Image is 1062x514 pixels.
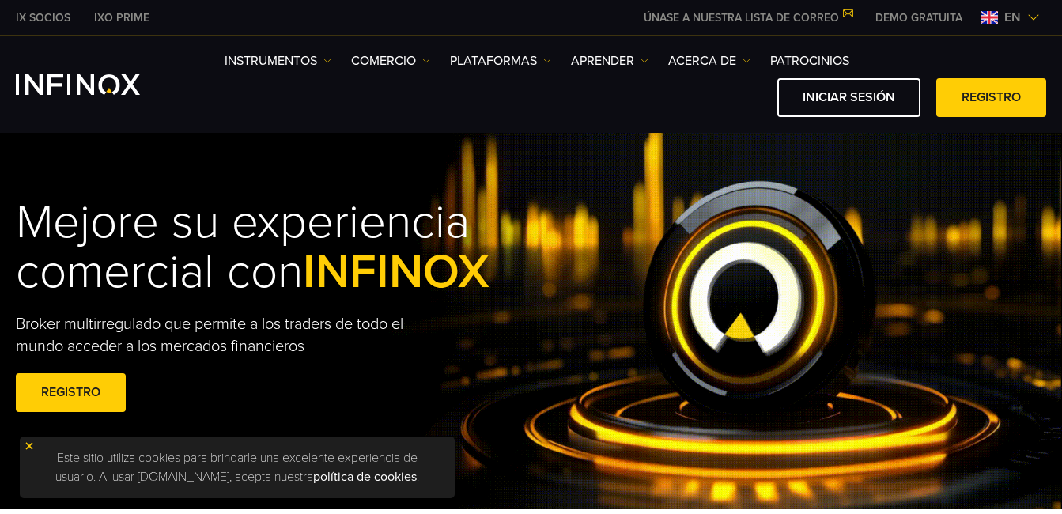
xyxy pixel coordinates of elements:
[16,313,452,357] p: Broker multirregulado que permite a los traders de todo el mundo acceder a los mercados financieros
[644,11,839,25] font: ÚNASE A NUESTRA LISTA DE CORREO
[668,51,736,70] font: ACERCA DE
[571,51,648,70] a: Aprender
[41,384,100,400] font: REGISTRO
[450,51,537,70] font: PLATAFORMAS
[777,78,920,117] a: INICIAR SESIÓN
[303,244,489,300] span: INFINOX
[313,469,417,485] a: política de cookies
[864,9,974,26] a: MENÚ INFINOX
[571,51,634,70] font: Aprender
[4,9,82,26] a: INFINOX
[82,9,161,26] a: INFINOX
[16,373,126,412] a: REGISTRO
[24,440,35,452] img: Icono de cierre amarillo
[351,51,430,70] a: COMERCIO
[936,78,1046,117] a: REGISTRO
[351,51,416,70] font: COMERCIO
[450,51,551,70] a: PLATAFORMAS
[632,11,864,25] a: ÚNASE A NUESTRA LISTA DE CORREO
[770,51,849,70] a: PATROCINIOS
[998,8,1027,27] span: en
[16,198,562,297] h1: Mejore su experiencia comercial con
[225,51,317,70] font: Instrumentos
[962,89,1021,105] font: REGISTRO
[16,74,177,95] a: Logotipo de INFINOX
[55,450,419,485] font: Este sitio utiliza cookies para brindarle una excelente experiencia de usuario. Al usar [DOMAIN_N...
[668,51,750,70] a: ACERCA DE
[225,51,331,70] a: Instrumentos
